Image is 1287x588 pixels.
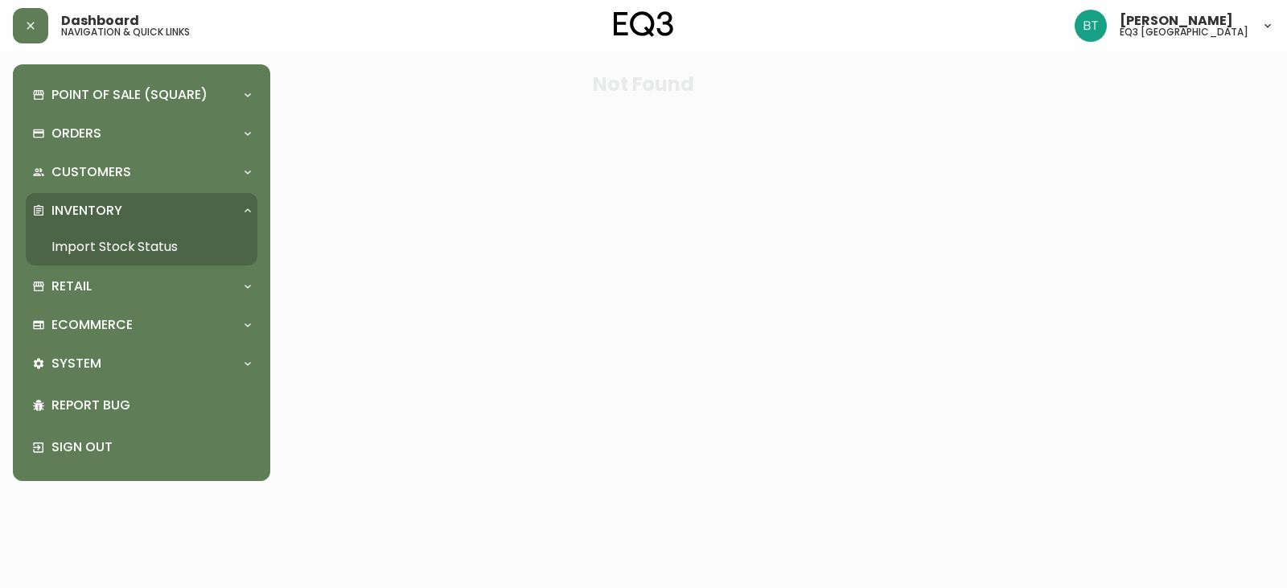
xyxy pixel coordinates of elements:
[26,426,257,468] div: Sign Out
[1075,10,1107,42] img: e958fd014cdad505c98c8d90babe8449
[51,438,251,456] p: Sign Out
[1120,27,1248,37] h5: eq3 [GEOGRAPHIC_DATA]
[614,11,673,37] img: logo
[51,278,92,295] p: Retail
[26,228,257,265] a: Import Stock Status
[61,14,139,27] span: Dashboard
[26,307,257,343] div: Ecommerce
[51,316,133,334] p: Ecommerce
[26,77,257,113] div: Point of Sale (Square)
[26,384,257,426] div: Report Bug
[26,116,257,151] div: Orders
[26,193,257,228] div: Inventory
[51,202,122,220] p: Inventory
[51,86,208,104] p: Point of Sale (Square)
[51,125,101,142] p: Orders
[51,397,251,414] p: Report Bug
[51,355,101,372] p: System
[61,27,190,37] h5: navigation & quick links
[26,269,257,304] div: Retail
[26,346,257,381] div: System
[51,163,131,181] p: Customers
[1120,14,1233,27] span: [PERSON_NAME]
[26,154,257,190] div: Customers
